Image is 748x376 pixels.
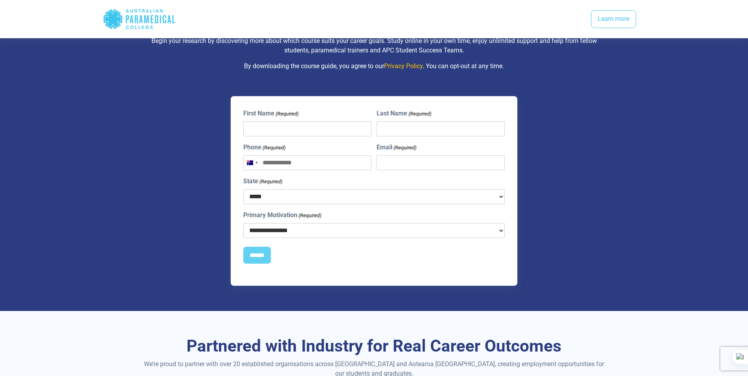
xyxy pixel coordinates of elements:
span: (Required) [262,144,285,152]
span: (Required) [298,212,321,220]
span: (Required) [275,110,298,118]
span: (Required) [408,110,432,118]
button: Selected country [244,156,260,170]
label: First Name [243,109,298,118]
label: Email [377,143,416,152]
p: Begin your research by discovering more about which course suits your career goals. Study online ... [144,36,605,55]
h3: Partnered with Industry for Real Career Outcomes [144,336,605,356]
span: (Required) [393,144,417,152]
label: Phone [243,143,285,152]
label: Last Name [377,109,431,118]
a: Learn more [591,10,636,28]
p: By downloading the course guide, you agree to our . You can opt-out at any time. [144,61,605,71]
a: Privacy Policy [384,62,423,70]
div: Australian Paramedical College [103,6,176,32]
label: Primary Motivation [243,210,321,220]
span: (Required) [259,178,282,186]
label: State [243,177,282,186]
